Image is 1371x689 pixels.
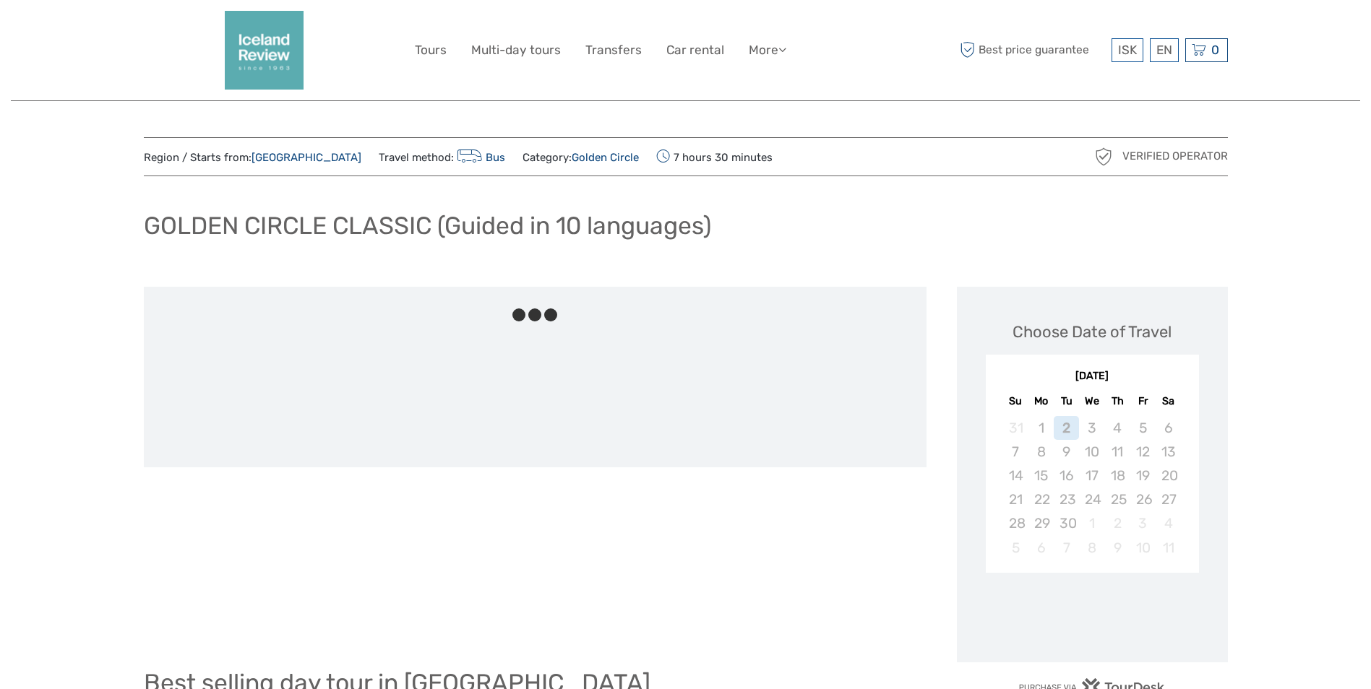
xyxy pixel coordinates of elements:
[1105,440,1130,464] div: Not available Thursday, September 11th, 2025
[749,40,786,61] a: More
[415,40,447,61] a: Tours
[1003,440,1028,464] div: Not available Sunday, September 7th, 2025
[1003,487,1028,511] div: Not available Sunday, September 21st, 2025
[1003,391,1028,411] div: Su
[1105,536,1130,560] div: Not available Thursday, October 9th, 2025
[252,151,361,164] a: [GEOGRAPHIC_DATA]
[1028,416,1054,440] div: Not available Monday, September 1st, 2025
[1079,536,1104,560] div: Not available Wednesday, October 8th, 2025
[1130,536,1156,560] div: Not available Friday, October 10th, 2025
[144,211,711,240] h1: GOLDEN CIRCLE CLASSIC (Guided in 10 languages)
[1122,149,1228,164] span: Verified Operator
[1130,440,1156,464] div: Not available Friday, September 12th, 2025
[990,416,1194,560] div: month 2025-09
[1054,391,1079,411] div: Tu
[1105,464,1130,487] div: Not available Thursday, September 18th, 2025
[585,40,642,61] a: Transfers
[1079,511,1104,535] div: Not available Wednesday, October 1st, 2025
[1156,440,1181,464] div: Not available Saturday, September 13th, 2025
[1156,416,1181,440] div: Not available Saturday, September 6th, 2025
[144,150,361,165] span: Region / Starts from:
[1003,511,1028,535] div: Not available Sunday, September 28th, 2025
[1028,487,1054,511] div: Not available Monday, September 22nd, 2025
[1156,511,1181,535] div: Not available Saturday, October 4th, 2025
[225,11,304,90] img: 2352-2242c590-57d0-4cbf-9375-f685811e12ac_logo_big.png
[1105,391,1130,411] div: Th
[1028,536,1054,560] div: Not available Monday, October 6th, 2025
[1054,487,1079,511] div: Not available Tuesday, September 23rd, 2025
[1079,440,1104,464] div: Not available Wednesday, September 10th, 2025
[1013,321,1172,343] div: Choose Date of Travel
[656,147,773,167] span: 7 hours 30 minutes
[1105,511,1130,535] div: Not available Thursday, October 2nd, 2025
[1130,511,1156,535] div: Not available Friday, October 3rd, 2025
[1156,464,1181,487] div: Not available Saturday, September 20th, 2025
[1054,536,1079,560] div: Not available Tuesday, October 7th, 2025
[1130,487,1156,511] div: Not available Friday, September 26th, 2025
[1150,38,1179,62] div: EN
[1130,416,1156,440] div: Not available Friday, September 5th, 2025
[1105,416,1130,440] div: Not available Thursday, September 4th, 2025
[523,150,639,165] span: Category:
[1092,145,1115,168] img: verified_operator_grey_128.png
[1054,440,1079,464] div: Not available Tuesday, September 9th, 2025
[1079,391,1104,411] div: We
[1028,464,1054,487] div: Not available Monday, September 15th, 2025
[1156,487,1181,511] div: Not available Saturday, September 27th, 2025
[379,147,506,167] span: Travel method:
[957,38,1108,62] span: Best price guarantee
[1079,487,1104,511] div: Not available Wednesday, September 24th, 2025
[1054,416,1079,440] div: Not available Tuesday, September 2nd, 2025
[471,40,561,61] a: Multi-day tours
[1088,610,1097,620] div: Loading...
[1209,43,1221,57] span: 0
[1028,391,1054,411] div: Mo
[1054,511,1079,535] div: Not available Tuesday, September 30th, 2025
[1079,416,1104,440] div: Not available Wednesday, September 3rd, 2025
[986,369,1199,384] div: [DATE]
[1156,391,1181,411] div: Sa
[572,151,639,164] a: Golden Circle
[666,40,724,61] a: Car rental
[1105,487,1130,511] div: Not available Thursday, September 25th, 2025
[1028,511,1054,535] div: Not available Monday, September 29th, 2025
[1156,536,1181,560] div: Not available Saturday, October 11th, 2025
[1003,416,1028,440] div: Not available Sunday, August 31st, 2025
[1028,440,1054,464] div: Not available Monday, September 8th, 2025
[1130,391,1156,411] div: Fr
[1130,464,1156,487] div: Not available Friday, September 19th, 2025
[454,151,506,164] a: Bus
[1003,536,1028,560] div: Not available Sunday, October 5th, 2025
[1079,464,1104,487] div: Not available Wednesday, September 17th, 2025
[1118,43,1137,57] span: ISK
[1003,464,1028,487] div: Not available Sunday, September 14th, 2025
[1054,464,1079,487] div: Not available Tuesday, September 16th, 2025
